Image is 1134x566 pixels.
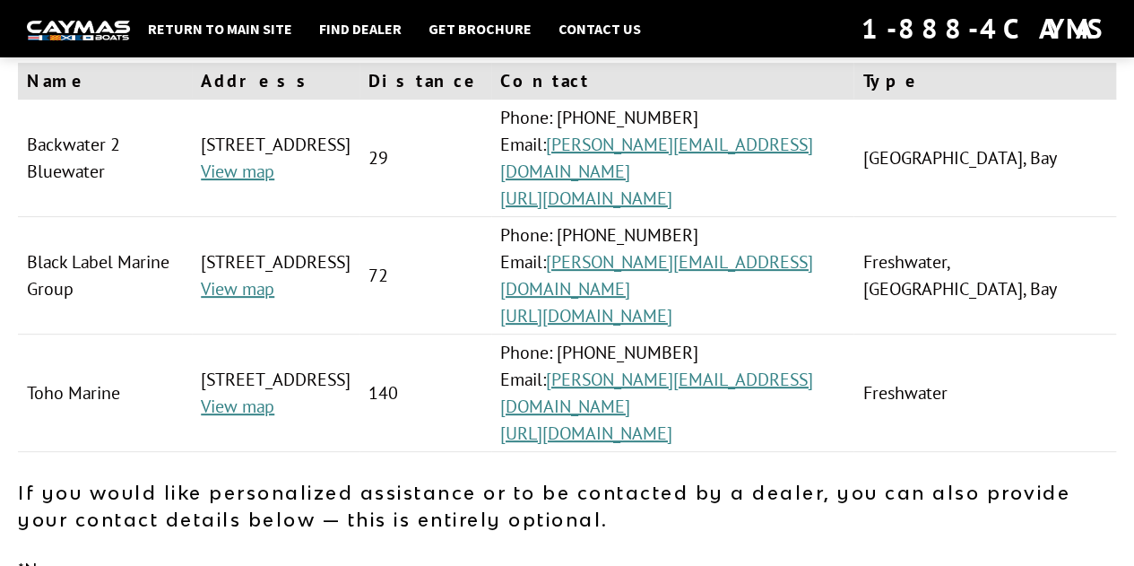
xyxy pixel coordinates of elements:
td: Freshwater [853,335,1116,452]
td: Toho Marine [18,335,192,452]
th: Distance [359,63,491,100]
a: [URL][DOMAIN_NAME] [500,422,672,445]
a: Contact Us [550,17,650,40]
td: Black Label Marine Group [18,217,192,335]
a: View map [201,160,274,183]
td: 72 [359,217,491,335]
td: [GEOGRAPHIC_DATA], Bay [853,100,1116,217]
td: [STREET_ADDRESS] [192,335,359,452]
p: If you would like personalized assistance or to be contacted by a dealer, you can also provide yo... [18,479,1116,533]
a: [PERSON_NAME][EMAIL_ADDRESS][DOMAIN_NAME] [500,250,813,300]
a: View map [201,395,274,418]
td: Freshwater, [GEOGRAPHIC_DATA], Bay [853,217,1116,335]
th: Name [18,63,192,100]
td: 29 [359,100,491,217]
td: Phone: [PHONE_NUMBER] Email: [491,335,853,452]
td: [STREET_ADDRESS] [192,100,359,217]
a: [URL][DOMAIN_NAME] [500,187,672,210]
a: Return to main site [139,17,301,40]
td: [STREET_ADDRESS] [192,217,359,335]
th: Contact [491,63,853,100]
a: [PERSON_NAME][EMAIL_ADDRESS][DOMAIN_NAME] [500,133,813,183]
th: Type [853,63,1116,100]
a: Find Dealer [310,17,411,40]
th: Address [192,63,359,100]
a: Get Brochure [420,17,541,40]
td: Phone: [PHONE_NUMBER] Email: [491,217,853,335]
a: View map [201,277,274,300]
td: Backwater 2 Bluewater [18,100,192,217]
a: [PERSON_NAME][EMAIL_ADDRESS][DOMAIN_NAME] [500,368,813,418]
td: Phone: [PHONE_NUMBER] Email: [491,100,853,217]
td: 140 [359,335,491,452]
img: white-logo-c9c8dbefe5ff5ceceb0f0178aa75bf4bb51f6bca0971e226c86eb53dfe498488.png [27,21,130,39]
div: 1-888-4CAYMAS [861,9,1107,48]
a: [URL][DOMAIN_NAME] [500,304,672,327]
